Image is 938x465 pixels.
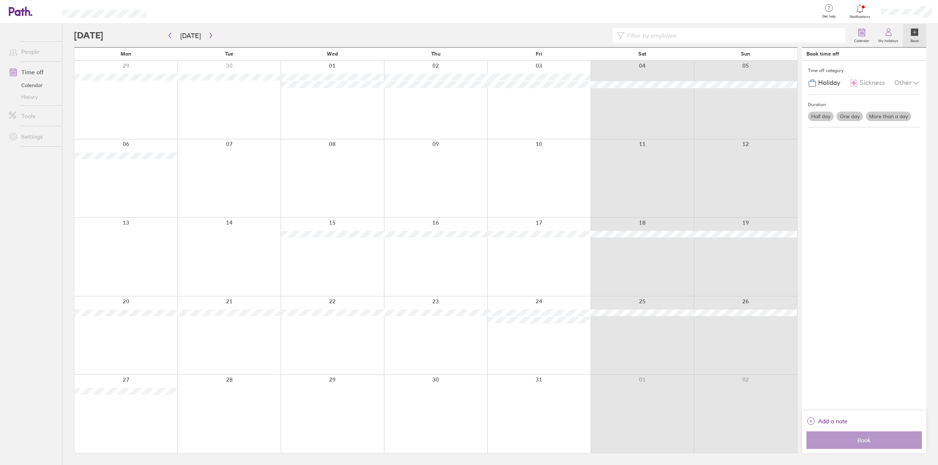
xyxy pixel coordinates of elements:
label: One day [837,112,863,121]
a: Book [903,24,926,47]
label: Calendar [850,37,874,43]
a: Notifications [848,4,872,19]
span: Wed [327,51,338,57]
div: Duration [808,99,920,110]
label: My holidays [874,37,903,43]
a: People [3,44,62,59]
a: Settings [3,129,62,144]
button: Add a note [806,415,847,427]
span: Holiday [818,79,840,87]
span: Add a note [818,415,847,427]
span: Sat [638,51,646,57]
span: Mon [121,51,132,57]
div: Book time off [806,51,839,57]
span: Sickness [860,79,885,87]
a: My holidays [874,24,903,47]
a: History [3,91,62,103]
div: Time off category [808,65,920,76]
button: Book [806,431,922,449]
label: More than a day [866,112,911,121]
a: Time off [3,65,62,79]
input: Filter by employee [624,29,841,42]
span: Thu [431,51,440,57]
a: Calendar [850,24,874,47]
span: Get help [817,14,841,19]
label: Half day [808,112,834,121]
div: Other [894,76,920,90]
a: Calendar [3,79,62,91]
button: [DATE] [174,30,207,42]
a: Tools [3,109,62,123]
span: Sun [741,51,750,57]
span: Notifications [848,15,872,19]
span: Fri [536,51,542,57]
label: Book [906,37,923,43]
span: Tue [225,51,233,57]
span: Book [812,437,917,443]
